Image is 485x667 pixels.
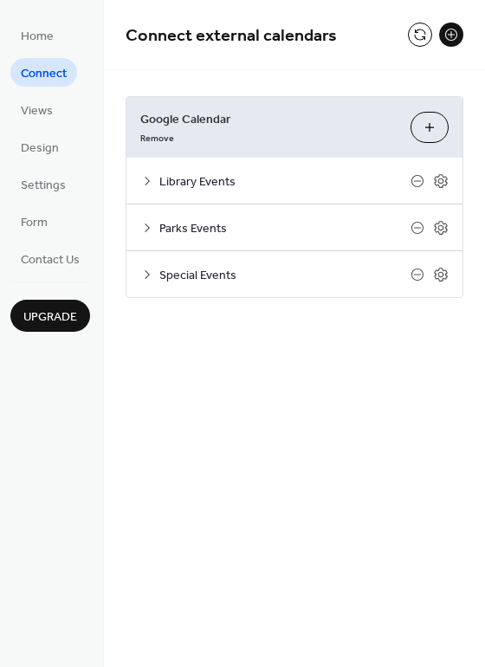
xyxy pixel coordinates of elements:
[126,19,337,53] span: Connect external calendars
[23,308,77,327] span: Upgrade
[21,139,59,158] span: Design
[10,58,77,87] a: Connect
[21,102,53,120] span: Views
[159,220,411,238] span: Parks Events
[10,170,76,198] a: Settings
[21,65,67,83] span: Connect
[21,214,48,232] span: Form
[21,251,80,269] span: Contact Us
[159,173,411,191] span: Library Events
[10,133,69,161] a: Design
[21,177,66,195] span: Settings
[21,28,54,46] span: Home
[159,267,411,285] span: Special Events
[140,111,397,129] span: Google Calendar
[10,207,58,236] a: Form
[10,95,63,124] a: Views
[10,244,90,273] a: Contact Us
[10,21,64,49] a: Home
[10,300,90,332] button: Upgrade
[140,133,174,145] span: Remove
